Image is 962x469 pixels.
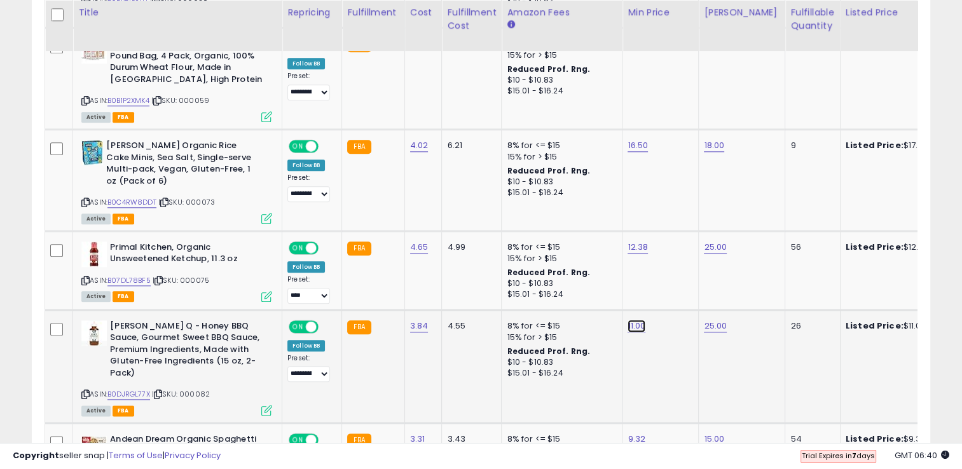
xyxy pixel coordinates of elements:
div: ASIN: [81,241,272,301]
small: FBA [347,140,371,154]
div: 56 [790,241,830,253]
span: | SKU: 000073 [158,197,215,207]
div: $10 - $10.83 [507,278,612,289]
div: $11.00 [846,320,951,332]
div: 15% for > $15 [507,151,612,163]
img: 31DzQZ+cQ2L._SL40_.jpg [81,320,107,346]
small: Amazon Fees. [507,19,514,31]
div: Listed Price [846,6,956,19]
div: 4.99 [447,241,491,253]
div: $15.01 - $16.24 [507,368,612,379]
div: $15.01 - $16.24 [507,86,612,97]
span: All listings currently available for purchase on Amazon [81,291,111,302]
div: Min Price [628,6,693,19]
a: 11.00 [628,320,645,332]
span: FBA [113,291,134,302]
div: 6.21 [447,140,491,151]
small: FBA [347,320,371,334]
div: Amazon Fees [507,6,617,19]
div: [PERSON_NAME] [704,6,780,19]
b: DeLallo Whole Wheat Orzo Pasta, 1 Pound Bag, 4 Pack, Organic, 100% Durum Wheat Flour, Made in [GE... [110,38,265,88]
span: ON [290,141,306,152]
div: Repricing [287,6,336,19]
b: Listed Price: [846,241,904,253]
a: 4.65 [410,241,429,254]
div: Preset: [287,72,332,100]
div: seller snap | | [13,450,221,462]
div: Follow BB [287,160,325,171]
span: OFF [317,321,337,332]
span: | SKU: 000059 [151,95,209,105]
div: 4.55 [447,320,491,332]
span: FBA [113,214,134,224]
span: Trial Expires in days [802,451,875,461]
a: 16.50 [628,139,648,152]
b: [PERSON_NAME] Q - Honey BBQ Sauce, Gourmet Sweet BBQ Sauce, Premium Ingredients, Made with Gluten... [110,320,265,383]
span: All listings currently available for purchase on Amazon [81,405,111,416]
div: 15% for > $15 [507,332,612,343]
div: $17.38 [846,140,951,151]
div: $12.48 [846,241,951,253]
div: $10 - $10.83 [507,177,612,187]
small: FBA [347,241,371,255]
span: FBA [113,405,134,416]
span: All listings currently available for purchase on Amazon [81,214,111,224]
b: Listed Price: [846,139,904,151]
span: ON [290,242,306,253]
a: 12.38 [628,241,648,254]
b: Listed Price: [846,320,904,332]
div: Cost [410,6,437,19]
div: 15% for > $15 [507,50,612,61]
a: 4.02 [410,139,429,152]
span: OFF [317,141,337,152]
img: 61iKlWGULrL._SL40_.jpg [81,140,103,165]
div: $15.01 - $16.24 [507,187,612,198]
span: 2025-08-17 06:40 GMT [895,449,949,461]
div: Preset: [287,173,332,202]
a: B0B1P2XMK4 [107,95,149,106]
div: 26 [790,320,830,332]
div: Fulfillment [347,6,399,19]
b: 7 [852,451,856,461]
span: ON [290,321,306,332]
b: Primal Kitchen, Organic Unsweetened Ketchup, 11.3 oz [110,241,265,268]
div: ASIN: [81,320,272,414]
b: Reduced Prof. Rng. [507,165,590,176]
div: Follow BB [287,58,325,69]
a: 18.00 [704,139,724,152]
div: Preset: [287,275,332,304]
b: Reduced Prof. Rng. [507,267,590,278]
div: 8% for <= $15 [507,320,612,332]
div: 9 [790,140,830,151]
span: FBA [113,112,134,123]
div: $10 - $10.83 [507,357,612,368]
img: 41GXcfvur1L._SL40_.jpg [81,241,107,267]
div: Fulfillable Quantity [790,6,834,32]
div: 15% for > $15 [507,253,612,264]
div: 8% for <= $15 [507,140,612,151]
span: | SKU: 000075 [153,275,209,285]
b: Reduced Prof. Rng. [507,346,590,357]
div: $15.01 - $16.24 [507,289,612,300]
b: [PERSON_NAME] Organic Rice Cake Minis, Sea Salt, Single-serve Multi-pack, Vegan, Gluten-Free, 1 o... [106,140,261,190]
span: All listings currently available for purchase on Amazon [81,112,111,123]
span: | SKU: 000082 [152,389,210,399]
a: B07DL78BF5 [107,275,151,286]
a: B0C4RW8DDT [107,197,156,208]
span: OFF [317,242,337,253]
div: ASIN: [81,140,272,222]
div: 8% for <= $15 [507,241,612,253]
div: Title [78,6,277,19]
a: Terms of Use [109,449,163,461]
div: Follow BB [287,340,325,351]
div: $10 - $10.83 [507,75,612,86]
div: ASIN: [81,38,272,121]
a: 25.00 [704,320,727,332]
b: Reduced Prof. Rng. [507,64,590,74]
div: Preset: [287,354,332,383]
div: Follow BB [287,261,325,273]
a: 3.84 [410,320,429,332]
div: Fulfillment Cost [447,6,496,32]
a: Privacy Policy [165,449,221,461]
a: 25.00 [704,241,727,254]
